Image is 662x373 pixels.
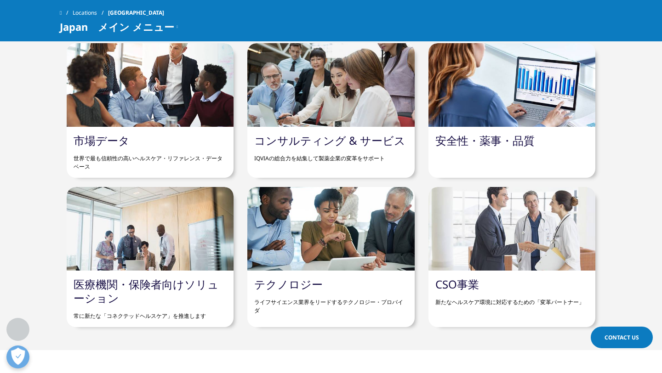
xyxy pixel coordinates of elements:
[591,327,653,348] a: Contact Us
[254,277,323,292] a: テクノロジー
[74,133,130,148] a: 市場データ
[435,291,588,306] p: 新たなヘルスケア環境に対応するための「変革パートナー」
[73,5,108,21] a: Locations
[254,147,407,163] p: IQVIAの総合力を結集して製薬企業の変革をサポート
[74,147,227,171] p: 世界で最も信頼性の高いヘルスケア・リファレンス・データベース
[6,345,29,368] button: 優先設定センターを開く
[74,305,227,320] p: 常に新たな「コネクテッドヘルスケア」を推進します
[435,133,535,148] a: 安全性・薬事・品質
[254,291,407,315] p: ライフサイエンス業界をリードするテクノロジー・プロバイダ
[605,333,639,341] span: Contact Us
[435,277,479,292] a: CSO事業
[108,5,164,21] span: [GEOGRAPHIC_DATA]
[74,277,219,305] a: 医療機関・保険者向けソリューション
[254,133,405,148] a: コンサルティング & サービス
[60,21,174,32] span: Japan メイン メニュー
